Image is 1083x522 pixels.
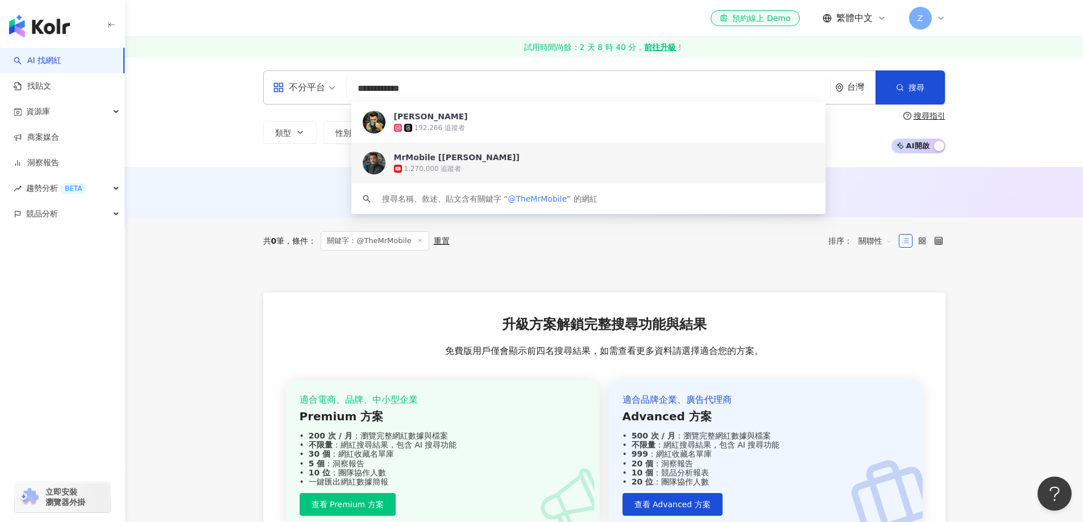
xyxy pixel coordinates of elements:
[300,477,586,486] div: 一鍵匯出網紅數據簡報
[335,128,351,137] span: 性別
[125,37,1083,57] a: 試用時間尚餘：2 天 8 時 40 分，前往升級！
[623,408,909,424] div: Advanced 方案
[309,440,333,449] strong: 不限量
[309,431,352,440] strong: 200 次 / 月
[309,459,325,468] strong: 5 個
[300,449,586,458] div: ：網紅收藏名單庫
[1038,477,1072,511] iframe: Help Scout Beacon - Open
[300,408,586,424] div: Premium 方案
[452,121,513,144] button: 互動率
[632,468,653,477] strong: 10 個
[520,121,582,144] button: 觀看率
[634,500,711,509] span: 查看 Advanced 方案
[632,431,675,440] strong: 500 次 / 月
[623,477,909,486] div: ：團隊協作人數
[396,128,420,137] span: 追蹤數
[491,184,732,198] div: AI 推薦 ：
[875,70,945,105] button: 搜尋
[632,459,653,468] strong: 20 個
[623,440,909,449] div: ：網紅搜尋結果，包含 AI 搜尋功能
[908,83,924,92] span: 搜尋
[532,128,556,137] span: 觀看率
[14,132,59,143] a: 商案媒合
[14,185,22,193] span: rise
[273,78,325,97] div: 不分平台
[284,236,316,245] span: 條件 ：
[60,183,86,194] div: BETA
[323,121,377,144] button: 性別
[600,128,648,137] span: 合作費用預估
[9,15,70,37] img: logo
[836,12,873,24] span: 繁體中文
[263,121,317,144] button: 類型
[300,468,586,477] div: ：團隊協作人數
[705,128,737,137] span: 更多篩選
[858,232,893,250] span: 關聯性
[384,121,445,144] button: 追蹤數
[26,99,50,124] span: 資源庫
[312,500,384,509] span: 查看 Premium 方案
[300,459,586,468] div: ：洞察報告
[321,231,429,250] span: 關鍵字：@TheMrMobile
[588,121,674,144] button: 合作費用預估
[828,232,899,250] div: 排序：
[26,176,86,201] span: 趨勢分析
[623,493,723,516] button: 查看 Advanced 方案
[903,112,911,120] span: question-circle
[15,482,110,512] a: chrome extension立即安裝 瀏覽器外掛
[680,121,749,144] button: 更多篩選
[18,488,40,506] img: chrome extension
[632,440,655,449] strong: 不限量
[502,315,707,335] span: 升級方案解鎖完整搜尋功能與結果
[623,459,909,468] div: ：洞察報告
[623,431,909,440] div: ：瀏覽完整網紅數據與檔案
[711,10,799,26] a: 預約線上 Demo
[14,81,51,92] a: 找貼文
[45,487,85,507] span: 立即安裝 瀏覽器外掛
[14,55,61,66] a: searchAI 找網紅
[623,449,909,458] div: ：網紅收藏名單庫
[300,431,586,440] div: ：瀏覽完整網紅數據與檔案
[914,111,945,120] div: 搜尋指引
[300,394,586,406] div: 適合電商、品牌、中小型企業
[623,468,909,477] div: ：競品分析報表
[623,394,909,406] div: 適合品牌企業、廣告代理商
[309,468,330,477] strong: 10 位
[275,128,291,137] span: 類型
[309,449,330,458] strong: 30 個
[464,128,488,137] span: 互動率
[537,185,732,197] span: 無結果，請嘗試搜尋其他語言關鍵字或條件
[271,236,277,245] span: 0
[300,493,396,516] button: 查看 Premium 方案
[445,345,764,357] span: 免費版用戶僅會顯示前四名搜尋結果，如需查看更多資料請選擇適合您的方案。
[434,236,450,245] div: 重置
[632,477,653,486] strong: 20 位
[26,201,58,227] span: 競品分析
[632,449,648,458] strong: 999
[847,82,875,92] div: 台灣
[14,157,59,169] a: 洞察報告
[273,82,284,93] span: appstore
[720,12,790,24] div: 預約線上 Demo
[263,236,285,245] div: 共 筆
[644,41,676,53] strong: 前往升級
[918,12,923,24] span: Z
[300,440,586,449] div: ：網紅搜尋結果，包含 AI 搜尋功能
[835,83,844,92] span: environment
